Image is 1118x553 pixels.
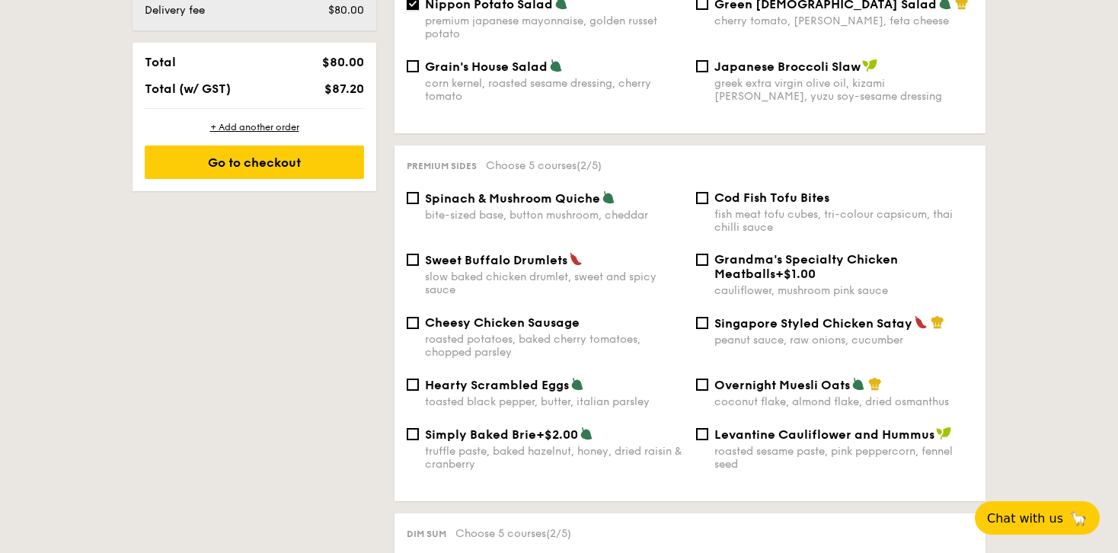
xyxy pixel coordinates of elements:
img: icon-spicy.37a8142b.svg [569,252,583,266]
span: Grandma's Specialty Chicken Meatballs [714,252,898,281]
input: Cod Fish Tofu Bitesfish meat tofu cubes, tri-colour capsicum, thai chilli sauce [696,192,708,204]
span: Choose 5 courses [486,159,602,172]
span: Japanese Broccoli Slaw [714,59,861,74]
span: Cod Fish Tofu Bites [714,190,829,205]
img: icon-vegan.f8ff3823.svg [936,427,951,440]
span: Sweet Buffalo Drumlets [425,253,567,267]
img: icon-vegetarian.fe4039eb.svg [580,427,593,440]
input: Cheesy Chicken Sausageroasted potatoes, baked cherry tomatoes, chopped parsley [407,317,419,329]
span: Grain's House Salad [425,59,548,74]
span: Total (w/ GST) [145,82,231,96]
img: icon-spicy.37a8142b.svg [914,315,928,329]
input: Spinach & Mushroom Quichebite-sized base, button mushroom, cheddar [407,192,419,204]
input: Grandma's Specialty Chicken Meatballs+$1.00cauliflower, mushroom pink sauce [696,254,708,266]
img: icon-vegetarian.fe4039eb.svg [602,190,615,204]
span: +$1.00 [775,267,816,281]
span: Simply Baked Brie [425,427,536,442]
div: premium japanese mayonnaise, golden russet potato [425,14,684,40]
div: Go to checkout [145,145,364,179]
div: greek extra virgin olive oil, kizami [PERSON_NAME], yuzu soy-sesame dressing [714,77,973,103]
span: Hearty Scrambled Eggs [425,378,569,392]
input: Grain's House Saladcorn kernel, roasted sesame dressing, cherry tomato [407,60,419,72]
div: cherry tomato, [PERSON_NAME], feta cheese [714,14,973,27]
img: icon-chef-hat.a58ddaea.svg [868,377,882,391]
div: cauliflower, mushroom pink sauce [714,284,973,297]
div: truffle paste, baked hazelnut, honey, dried raisin & cranberry [425,445,684,471]
input: Levantine Cauliflower and Hummusroasted sesame paste, pink peppercorn, fennel seed [696,428,708,440]
span: (2/5) [546,527,571,540]
span: (2/5) [577,159,602,172]
input: Simply Baked Brie+$2.00truffle paste, baked hazelnut, honey, dried raisin & cranberry [407,428,419,440]
span: Premium sides [407,161,477,171]
span: Cheesy Chicken Sausage [425,315,580,330]
div: slow baked chicken drumlet, sweet and spicy sauce [425,270,684,296]
img: icon-vegetarian.fe4039eb.svg [851,377,865,391]
div: + Add another order [145,121,364,133]
span: Delivery fee [145,4,205,17]
span: $87.20 [324,82,364,96]
img: icon-vegetarian.fe4039eb.svg [549,59,563,72]
input: Singapore Styled Chicken Sataypeanut sauce, raw onions, cucumber [696,317,708,329]
span: Overnight Muesli Oats [714,378,850,392]
span: Spinach & Mushroom Quiche [425,191,600,206]
input: Hearty Scrambled Eggstoasted black pepper, butter, italian parsley [407,379,419,391]
span: $80.00 [322,55,364,69]
div: peanut sauce, raw onions, cucumber [714,334,973,347]
span: Singapore Styled Chicken Satay [714,316,912,331]
span: $80.00 [328,4,364,17]
input: Japanese Broccoli Slawgreek extra virgin olive oil, kizami [PERSON_NAME], yuzu soy-sesame dressing [696,60,708,72]
span: Total [145,55,176,69]
span: +$2.00 [536,427,578,442]
input: Sweet Buffalo Drumletsslow baked chicken drumlet, sweet and spicy sauce [407,254,419,266]
span: Dim sum [407,529,446,539]
input: Overnight Muesli Oatscoconut flake, almond flake, dried osmanthus [696,379,708,391]
span: Choose 5 courses [455,527,571,540]
span: Chat with us [987,511,1063,526]
img: icon-vegan.f8ff3823.svg [862,59,877,72]
div: coconut flake, almond flake, dried osmanthus [714,395,973,408]
div: corn kernel, roasted sesame dressing, cherry tomato [425,77,684,103]
div: fish meat tofu cubes, tri-colour capsicum, thai chilli sauce [714,208,973,234]
span: 🦙 [1069,510,1088,527]
button: Chat with us🦙 [975,501,1100,535]
div: toasted black pepper, butter, italian parsley [425,395,684,408]
div: roasted sesame paste, pink peppercorn, fennel seed [714,445,973,471]
span: Levantine Cauliflower and Hummus [714,427,934,442]
img: icon-vegetarian.fe4039eb.svg [570,377,584,391]
div: bite-sized base, button mushroom, cheddar [425,209,684,222]
div: roasted potatoes, baked cherry tomatoes, chopped parsley [425,333,684,359]
img: icon-chef-hat.a58ddaea.svg [931,315,944,329]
